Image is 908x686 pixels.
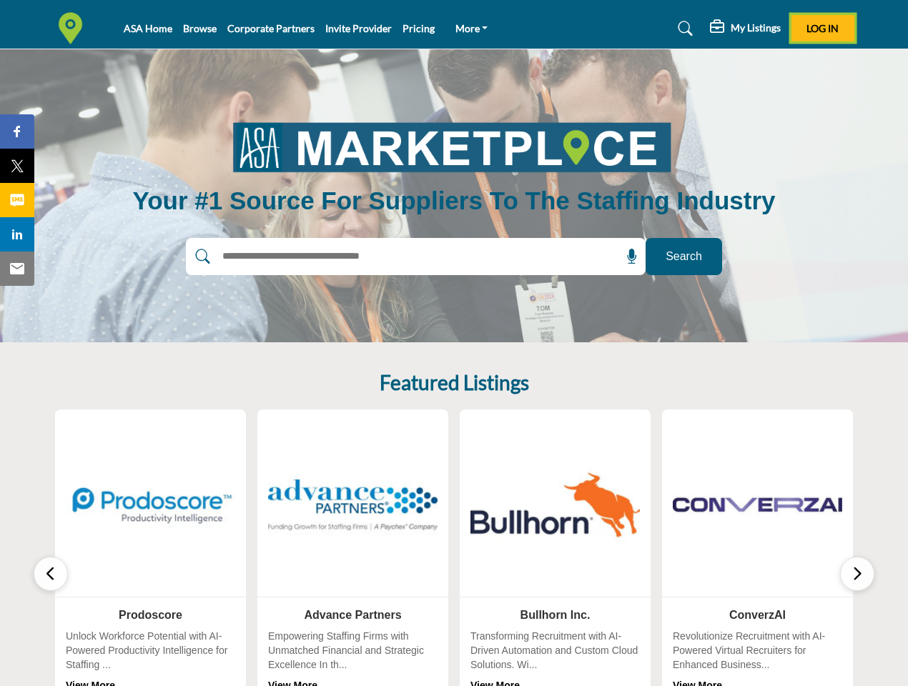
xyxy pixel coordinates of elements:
[520,609,591,621] a: Bullhorn Inc.
[304,609,401,621] a: Advance Partners
[470,420,640,590] img: Bullhorn Inc.
[380,371,529,395] h2: Featured Listings
[710,20,781,37] div: My Listings
[666,248,702,265] span: Search
[66,420,235,590] img: Prodoscore
[791,15,854,41] button: Log In
[646,238,722,275] button: Search
[227,22,315,34] a: Corporate Partners
[119,609,182,621] a: Prodoscore
[268,420,438,590] img: Advance Partners
[132,184,775,217] h1: Your #1 Source for Suppliers to the Staffing Industry
[806,22,839,34] span: Log In
[664,17,702,40] a: Search
[403,22,435,34] a: Pricing
[183,22,217,34] a: Browse
[729,609,786,621] a: ConverzAI
[445,19,498,39] a: More
[54,12,94,44] img: Site Logo
[673,420,842,590] img: ConverzAI
[731,21,781,34] h5: My Listings
[325,22,392,34] a: Invite Provider
[124,22,172,34] a: ASA Home
[229,116,679,176] img: image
